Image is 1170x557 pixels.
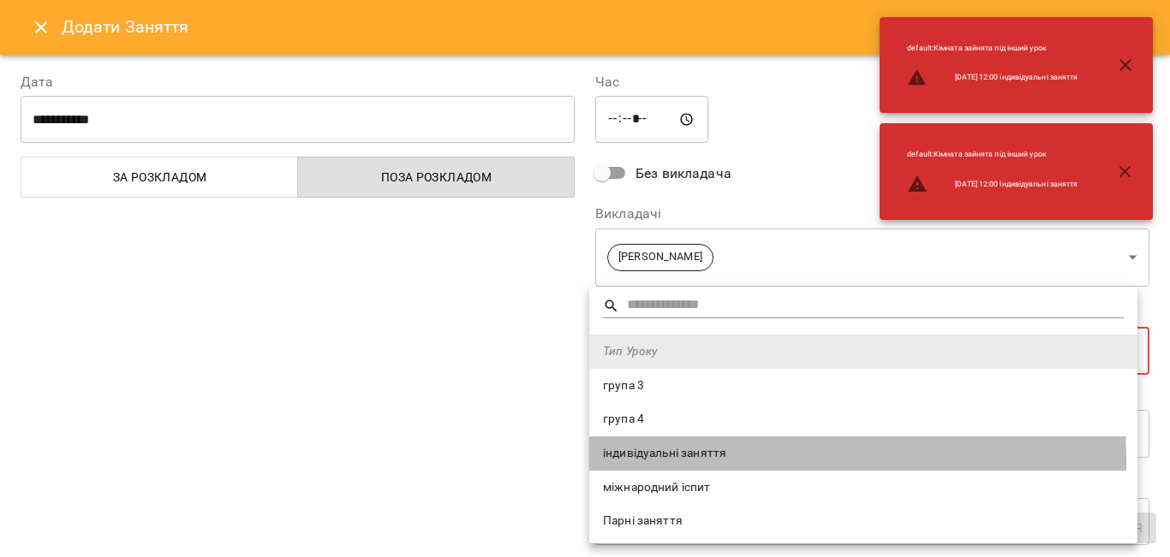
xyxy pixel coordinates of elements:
[603,411,1124,428] span: група 4
[603,479,1124,496] span: міжнародний іспит
[893,36,1091,61] li: default : Кімната зайнята під інший урок
[603,513,1124,530] span: Парні заняття
[893,167,1091,201] li: [DATE] 12:00 індивідуальні заняття
[603,377,1124,394] span: група 3
[893,142,1091,167] li: default : Кімната зайнята під інший урок
[893,61,1091,95] li: [DATE] 12:00 індивідуальні заняття
[603,445,1124,462] span: індивідуальні заняття
[603,343,1124,360] span: Тип Уроку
